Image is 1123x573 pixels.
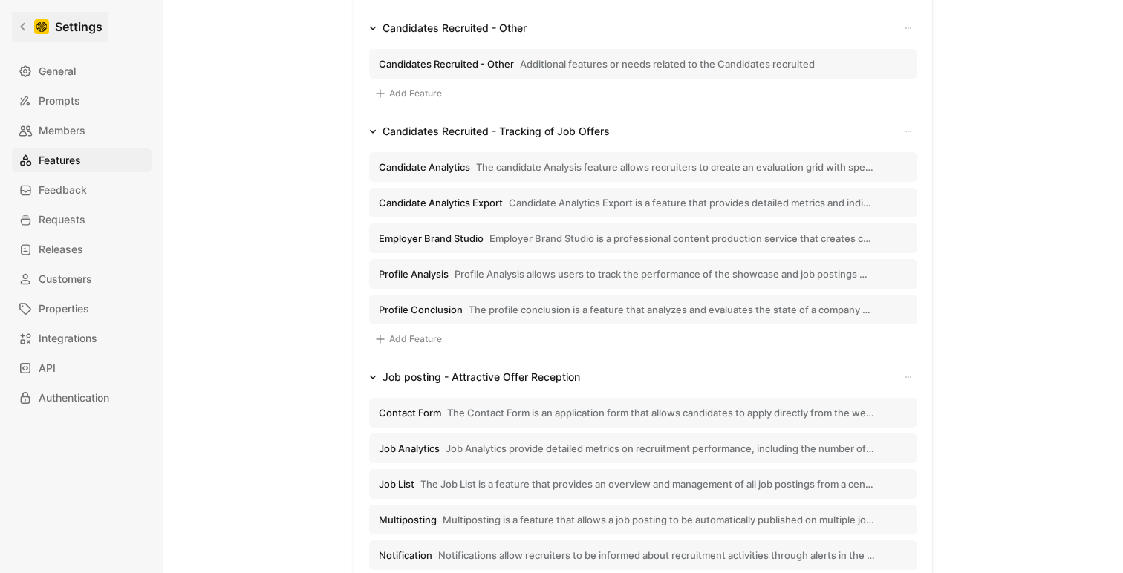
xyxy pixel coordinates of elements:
span: The candidate Analysis feature allows recruiters to create an evaluation grid with specific and w... [476,160,875,174]
button: Candidates Recruited - Other [363,19,533,37]
span: Notifications allow recruiters to be informed about recruitment activities through alerts in the ... [438,549,875,562]
a: Prompts [12,89,152,113]
span: The Job List is a feature that provides an overview and management of all job postings from a cen... [420,477,875,491]
button: Contact FormThe Contact Form is an application form that allows candidates to apply directly from... [369,398,917,428]
span: Multiposting [379,513,437,526]
span: The profile conclusion is a feature that analyzes and evaluates the state of a company showcase b... [469,303,875,316]
a: Integrations [12,327,152,350]
span: Requests [39,211,85,229]
button: MultipostingMultiposting is a feature that allows a job posting to be automatically published on ... [369,505,917,534]
span: Multiposting is a feature that allows a job posting to be automatically published on multiple job... [443,513,875,526]
span: Candidat﻿e Analytics Export [379,196,503,209]
span: Customers [39,270,92,288]
button: Profile ConclusionThe profile conclusion is a feature that analyzes and evaluates the state of a ... [369,295,917,324]
button: Job AnalyticsJob Analytics provide detailed metrics on recruitment performance, including the num... [369,433,917,463]
a: General [12,59,152,83]
button: Add Feature [369,330,447,348]
span: Job Analytics provide detailed metrics on recruitment performance, including the number of candid... [446,442,875,455]
span: Notification [379,549,432,562]
a: Feedback [12,178,152,202]
span: Job List [379,477,414,491]
span: General [39,62,76,80]
span: Properties [39,300,89,318]
span: Feedback [39,181,87,199]
button: Add Feature [369,85,447,102]
span: Integrations [39,330,97,347]
span: Contact Form [379,406,441,419]
a: Requests [12,208,152,232]
button: Employer Brand StudioEmployer Brand Studio is a professional content production service that crea... [369,223,917,253]
span: Profile Analysis [379,267,449,281]
div: Candidates Recruited - Other [383,19,527,37]
button: NotificationNotifications allow recruiters to be informed about recruitment activities through al... [369,540,917,570]
span: Profile Conclusion [379,303,463,316]
a: Releases [12,238,152,261]
a: Members [12,119,152,143]
button: Profile AnalysisProfile Analysis allows users to track the performance of the showcase and job po... [369,259,917,289]
a: Features [12,148,152,172]
span: Authentication [39,389,109,407]
span: Job Analytics [379,442,440,455]
span: Candidates Recruited - Other [379,57,514,71]
button: Job ListThe Job List is a feature that provides an overview and management of all job postings fr... [369,469,917,499]
div: Job posting - Attractive Offer Reception [383,368,580,386]
button: Candidates Recruited - Tracking of Job Offers [363,122,616,140]
button: Candidate AnalyticsThe candidate Analysis feature allows recruiters to create an evaluation grid ... [369,152,917,182]
div: Candidates Recruited - Tracking of Job Offers [383,122,610,140]
a: API [12,356,152,380]
span: Candidate Analytics [379,160,470,174]
span: Employer Brand Studio is a professional content production service that creates customized videos... [489,232,875,245]
span: Profile Analysis allows users to track the performance of the showcase and job postings with real... [455,267,875,281]
span: Candidate Analytics Export is a feature that provides detailed metrics and indicators on recruitm... [509,196,875,209]
span: Features [39,151,81,169]
span: Employer Brand Studio [379,232,484,245]
span: Prompts [39,92,80,110]
a: Properties [12,297,152,321]
a: Customers [12,267,152,291]
span: The Contact Form is an application form that allows candidates to apply directly from the website... [447,406,875,419]
span: Releases [39,240,83,258]
button: Candidates Recruited - OtherAdditional features or needs related to the Candidates recruited [369,49,917,79]
a: Authentication [12,386,152,410]
span: Members [39,122,85,140]
button: Candidat e Analytics ExportCandidate Analytics Export is a feature that provides detailed metrics... [369,188,917,217]
a: Settings [12,12,108,42]
span: Additional features or needs related to the Candidates recruited [520,57,815,71]
button: Job posting - Attractive Offer Reception [363,368,586,386]
span: API [39,359,56,377]
h1: Settings [55,18,102,36]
